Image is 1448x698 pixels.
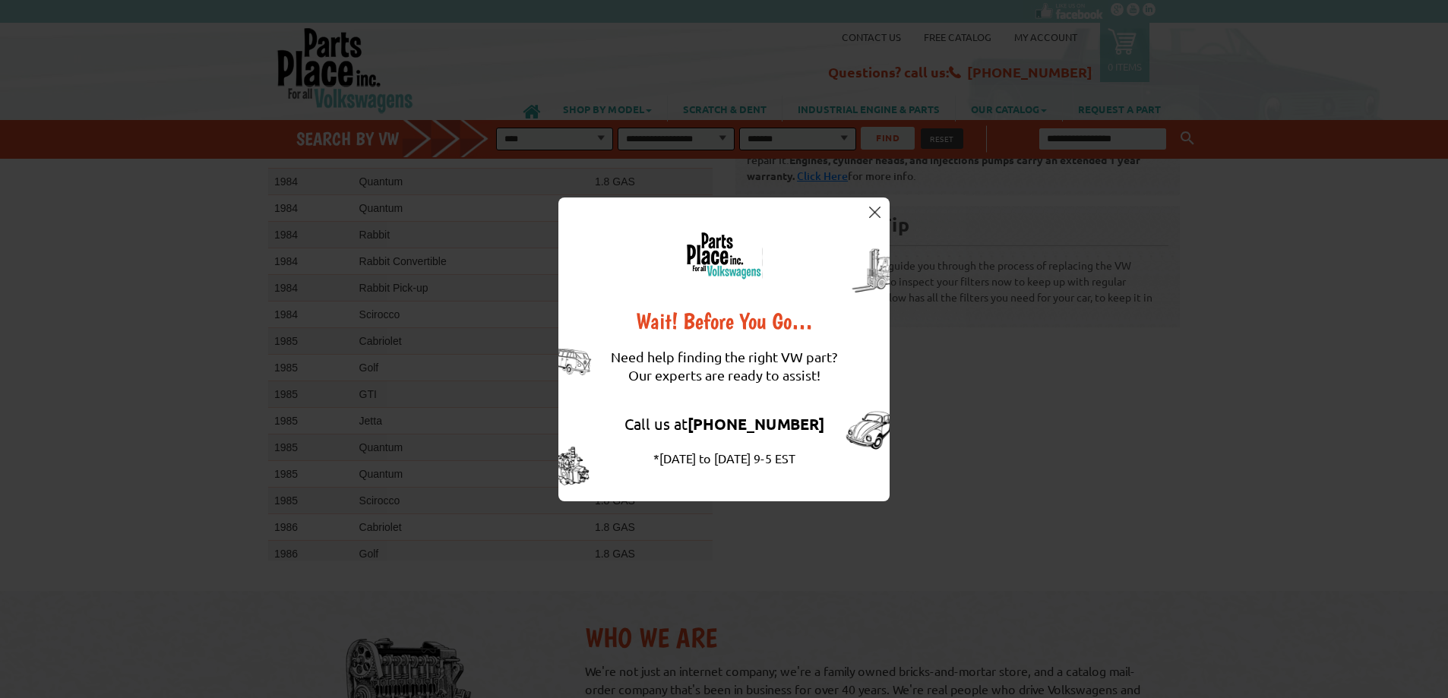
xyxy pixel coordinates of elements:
img: logo [685,232,763,280]
img: close [869,207,880,218]
strong: [PHONE_NUMBER] [688,414,824,434]
a: Call us at[PHONE_NUMBER] [624,414,824,433]
div: *[DATE] to [DATE] 9-5 EST [611,449,837,467]
div: Wait! Before You Go… [611,310,837,333]
div: Need help finding the right VW part? Our experts are ready to assist! [611,333,837,400]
